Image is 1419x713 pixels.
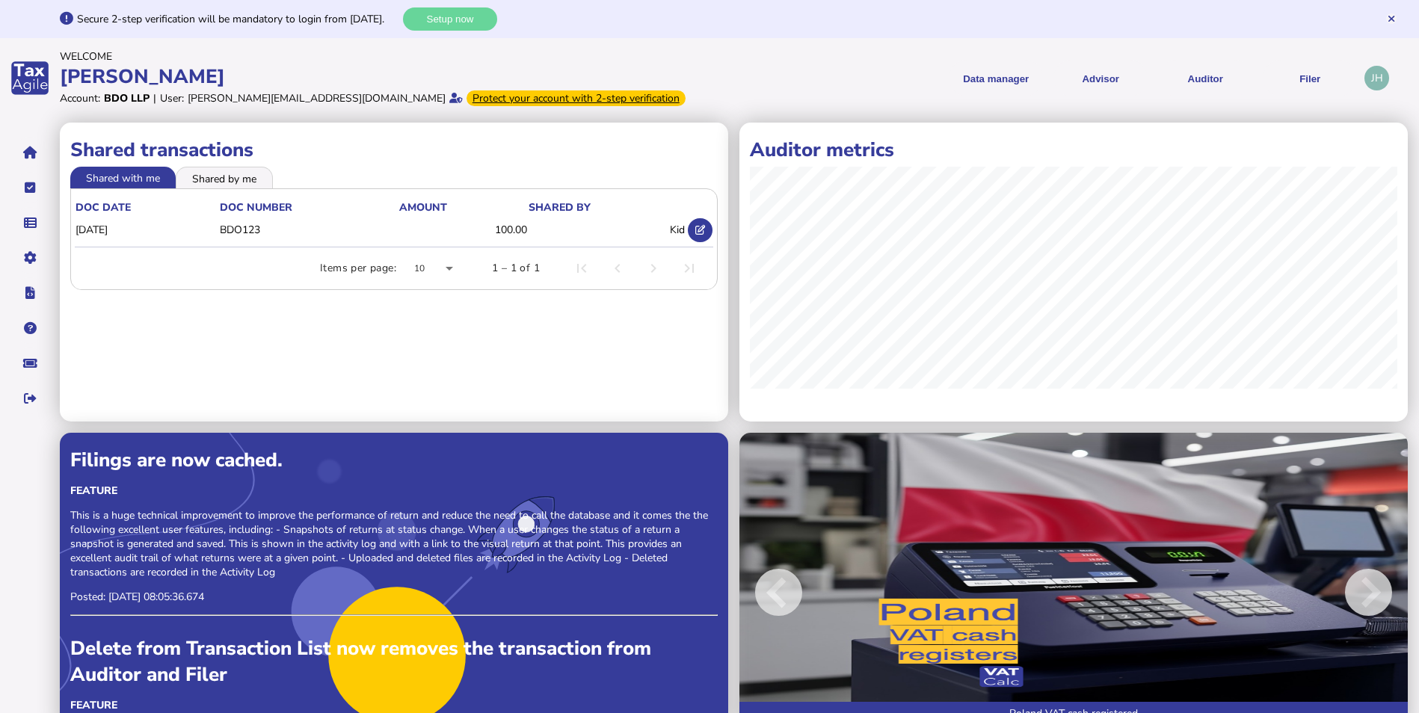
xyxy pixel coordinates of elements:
[1386,13,1397,24] button: Hide message
[399,200,526,214] div: Amount
[24,223,37,223] i: Data manager
[688,218,712,243] button: Open shared transaction
[76,200,218,214] div: doc date
[70,137,718,163] h1: Shared transactions
[467,90,686,106] div: From Oct 1, 2025, 2-step verification will be required to login. Set it up now...
[14,242,46,274] button: Manage settings
[75,215,219,246] td: [DATE]
[399,200,447,214] div: Amount
[492,261,540,276] div: 1 – 1 of 1
[70,447,718,473] div: Filings are now cached.
[949,60,1043,96] button: Shows a dropdown of Data manager options
[160,91,184,105] div: User:
[77,12,399,26] div: Secure 2-step verification will be mandatory to login from [DATE].
[529,200,591,214] div: shared by
[14,137,46,168] button: Home
[14,312,46,344] button: Help pages
[70,635,718,688] div: Delete from Transaction List now removes the transaction from Auditor and Filer
[176,167,273,188] li: Shared by me
[1158,60,1252,96] button: Auditor
[14,348,46,379] button: Raise a support ticket
[529,200,686,214] div: shared by
[70,508,718,579] p: This is a huge technical improvement to improve the performance of return and reduce the need to ...
[403,7,497,31] button: Setup now
[60,49,705,64] div: Welcome
[1364,66,1389,90] div: Profile settings
[220,200,398,214] div: doc number
[750,137,1397,163] h1: Auditor metrics
[1053,60,1148,96] button: Shows a dropdown of VAT Advisor options
[60,64,705,90] div: [PERSON_NAME]
[528,215,686,246] td: Kid
[70,590,718,604] p: Posted: [DATE] 08:05:36.674
[70,167,176,188] li: Shared with me
[153,91,156,105] div: |
[76,200,131,214] div: doc date
[398,215,527,246] td: 100.00
[104,91,150,105] div: BDO LLP
[219,215,398,246] td: BDO123
[712,60,1358,96] menu: navigate products
[220,200,292,214] div: doc number
[188,91,446,105] div: [PERSON_NAME][EMAIL_ADDRESS][DOMAIN_NAME]
[60,91,100,105] div: Account:
[14,383,46,414] button: Sign out
[70,698,718,712] div: Feature
[1263,60,1357,96] button: Filer
[14,172,46,203] button: Tasks
[449,93,463,103] i: Email verified
[70,484,718,498] div: Feature
[320,261,396,276] div: Items per page:
[14,277,46,309] button: Developer hub links
[14,207,46,238] button: Data manager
